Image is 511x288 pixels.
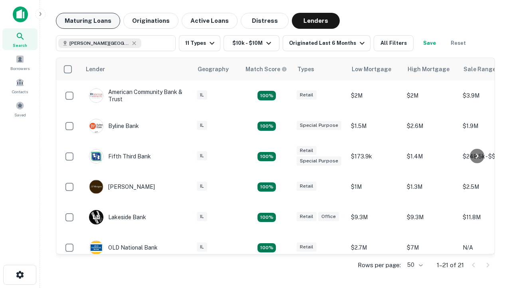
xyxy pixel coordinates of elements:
div: Byline Bank [89,119,139,133]
div: Originated Last 6 Months [289,38,367,48]
img: picture [89,180,103,194]
td: $9.3M [347,202,403,232]
div: Sale Range [463,64,496,74]
div: IL [197,121,207,130]
div: Lakeside Bank [89,210,146,224]
div: Retail [297,146,317,155]
div: Retail [297,90,317,100]
div: Matching Properties: 3, hasApolloMatch: undefined [257,213,276,222]
div: Types [297,64,314,74]
div: [PERSON_NAME] [89,180,155,194]
a: Borrowers [2,52,38,73]
th: Types [293,58,347,80]
div: Matching Properties: 2, hasApolloMatch: undefined [257,243,276,253]
th: High Mortgage [403,58,459,80]
td: $2.7M [347,232,403,263]
p: L B [93,213,100,222]
button: $10k - $10M [224,35,279,51]
div: Matching Properties: 2, hasApolloMatch: undefined [257,182,276,192]
div: Retail [297,242,317,252]
img: picture [89,89,103,102]
div: Matching Properties: 3, hasApolloMatch: undefined [257,122,276,131]
td: $9.3M [403,202,459,232]
div: Retail [297,212,317,221]
td: $2M [403,80,459,111]
div: Fifth Third Bank [89,149,151,164]
span: Borrowers [10,65,30,72]
td: $173.9k [347,141,403,172]
td: $2.6M [403,111,459,141]
iframe: Chat Widget [471,198,511,237]
td: $1M [347,172,403,202]
button: Lenders [292,13,340,29]
h6: Match Score [246,65,285,74]
div: Retail [297,182,317,191]
a: Saved [2,98,38,120]
button: 11 Types [179,35,220,51]
div: IL [197,90,207,100]
th: Geography [193,58,241,80]
div: Matching Properties: 2, hasApolloMatch: undefined [257,91,276,100]
td: $2M [347,80,403,111]
button: Save your search to get updates of matches that match your search criteria. [417,35,442,51]
span: [PERSON_NAME][GEOGRAPHIC_DATA], [GEOGRAPHIC_DATA] [69,40,129,47]
div: IL [197,212,207,221]
p: 1–21 of 21 [437,260,464,270]
button: Originations [123,13,178,29]
div: 50 [404,259,424,271]
div: OLD National Bank [89,240,158,255]
div: Low Mortgage [352,64,391,74]
button: Distress [241,13,289,29]
th: Capitalize uses an advanced AI algorithm to match your search with the best lender. The match sco... [241,58,293,80]
button: Reset [446,35,471,51]
span: Saved [14,112,26,118]
img: picture [89,241,103,254]
div: Lender [86,64,105,74]
button: All Filters [374,35,414,51]
td: $1.4M [403,141,459,172]
span: Search [13,42,27,48]
div: Matching Properties: 2, hasApolloMatch: undefined [257,152,276,162]
button: Maturing Loans [56,13,120,29]
div: IL [197,151,207,160]
div: IL [197,242,207,252]
a: Search [2,28,38,50]
th: Low Mortgage [347,58,403,80]
div: American Community Bank & Trust [89,88,185,103]
td: $7M [403,232,459,263]
img: picture [89,119,103,133]
button: Active Loans [182,13,238,29]
div: Geography [198,64,229,74]
div: IL [197,182,207,191]
th: Lender [81,58,193,80]
a: Contacts [2,75,38,96]
img: capitalize-icon.png [13,6,28,22]
div: Capitalize uses an advanced AI algorithm to match your search with the best lender. The match sco... [246,65,287,74]
div: Special Purpose [297,156,341,166]
td: $1.5M [347,111,403,141]
button: Originated Last 6 Months [283,35,370,51]
td: $1.3M [403,172,459,202]
div: Special Purpose [297,121,341,130]
img: picture [89,150,103,163]
p: Rows per page: [358,260,401,270]
div: Office [318,212,339,221]
div: High Mortgage [408,64,450,74]
span: Contacts [12,88,28,95]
